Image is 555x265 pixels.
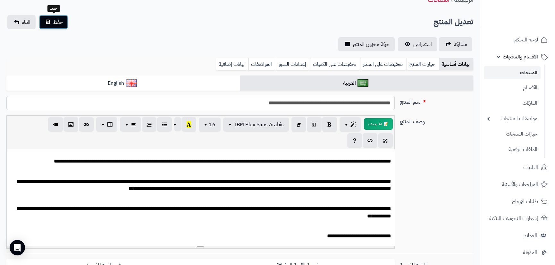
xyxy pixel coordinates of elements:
[484,112,541,126] a: مواصفات المنتجات
[360,58,407,71] a: تخفيضات على السعر
[484,143,541,156] a: الملفات الرقمية
[248,58,276,71] a: المواصفات
[484,177,551,192] a: المراجعات والأسئلة
[53,18,63,26] span: حفظ
[126,79,137,87] img: English
[484,211,551,226] a: إشعارات التحويلات البنكية
[216,58,248,71] a: بيانات إضافية
[407,58,439,71] a: خيارات المنتج
[512,197,538,206] span: طلبات الإرجاع
[209,121,215,128] span: 16
[353,40,390,48] span: حركة مخزون المنتج
[484,194,551,209] a: طلبات الإرجاع
[489,214,538,223] span: إشعارات التحويلات البنكية
[484,96,541,110] a: الماركات
[397,96,476,106] label: اسم المنتج
[439,58,473,71] a: بيانات أساسية
[10,240,25,255] div: Open Intercom Messenger
[223,118,289,132] button: IBM Plex Sans Arabic
[433,15,473,29] h2: تعديل المنتج
[235,121,284,128] span: IBM Plex Sans Arabic
[7,15,36,29] a: الغاء
[523,248,537,257] span: المدونة
[398,37,437,51] a: استعراض
[199,118,221,132] button: 16
[484,66,541,79] a: المنتجات
[484,127,541,141] a: خيارات المنتجات
[514,35,538,44] span: لوحة التحكم
[240,75,473,91] a: العربية
[454,40,467,48] span: مشاركه
[525,231,537,240] span: العملاء
[502,180,538,189] span: المراجعات والأسئلة
[310,58,360,71] a: تخفيضات على الكميات
[484,32,551,48] a: لوحة التحكم
[484,245,551,260] a: المدونة
[357,79,369,87] img: العربية
[6,75,240,91] a: English
[22,18,30,26] span: الغاء
[439,37,472,51] a: مشاركه
[503,52,538,61] span: الأقسام والمنتجات
[484,81,541,95] a: الأقسام
[39,15,68,29] button: حفظ
[523,163,538,172] span: الطلبات
[47,5,60,12] div: حفظ
[484,160,551,175] a: الطلبات
[397,115,476,126] label: وصف المنتج
[413,40,432,48] span: استعراض
[338,37,395,51] a: حركة مخزون المنتج
[484,228,551,243] a: العملاء
[364,118,393,130] button: 📝 AI وصف
[276,58,310,71] a: إعدادات السيو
